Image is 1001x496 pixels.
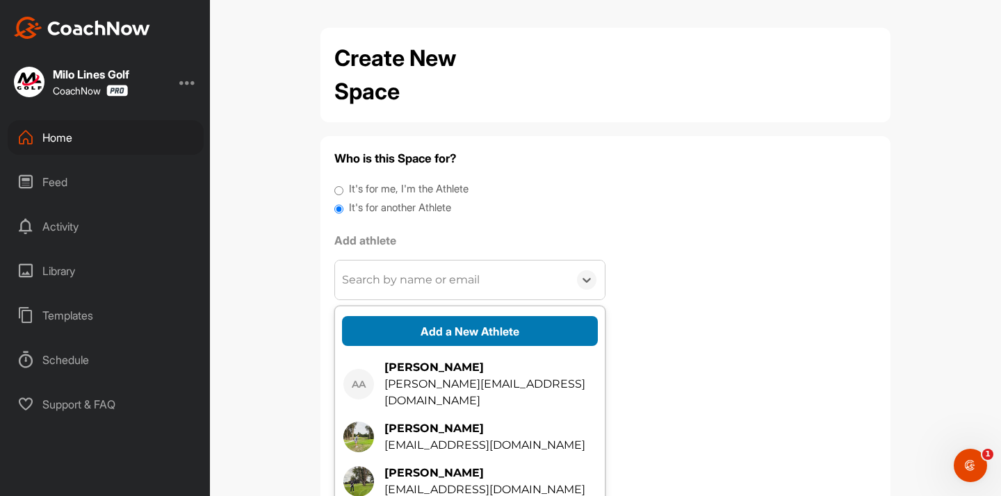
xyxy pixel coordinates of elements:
img: square_fa325fd039c596bf5c790cd49765e918.jpg [343,422,374,452]
div: Activity [8,209,204,244]
div: [EMAIL_ADDRESS][DOMAIN_NAME] [384,437,585,454]
div: We typically reply within a day [29,293,232,308]
div: Templates [8,298,204,333]
div: Milo Lines Golf [53,69,129,80]
h2: Create New Space [334,42,522,108]
div: Send us a message [29,279,232,293]
span: 1 [982,449,993,460]
img: Profile image for Maggie [202,22,229,50]
div: [PERSON_NAME] [62,233,143,248]
div: [PERSON_NAME] [384,359,596,376]
div: Schedule [8,342,204,377]
div: Feed [8,165,204,199]
div: Support & FAQ [8,387,204,422]
div: Search by name or email [342,272,480,288]
div: Recent messageProfile image for MaggieHere ya go![PERSON_NAME]•21h ago [14,187,264,260]
img: CoachNow Pro [106,85,128,97]
img: square_b38dec1ae35dc308c2712f6139ae126d.jpg [14,67,44,97]
div: [PERSON_NAME][EMAIL_ADDRESS][DOMAIN_NAME] [384,376,596,409]
img: CoachNow [14,17,150,39]
div: Close [239,22,264,47]
span: Help [220,403,243,413]
button: Add a New Athlete [342,316,598,346]
button: Messages [92,368,185,424]
div: [PERSON_NAME] [384,465,585,481]
label: It's for me, I'm the Athlete [349,181,469,197]
div: • 21h ago [145,233,190,248]
p: How can we help? [28,146,250,170]
div: [PERSON_NAME] [384,420,585,437]
p: Hi [PERSON_NAME] 👋 [28,99,250,146]
span: Here ya go! [62,220,126,231]
a: Schedule a Demo with a CoachNow Expert [20,333,258,373]
h4: Who is this Space for? [334,150,877,167]
div: Send us a messageWe typically reply within a day [14,267,264,320]
div: AA [343,369,374,399]
span: Home [31,403,62,413]
div: Home [8,120,204,155]
div: Profile image for MaggieHere ya go![PERSON_NAME]•21h ago [15,208,263,259]
iframe: Intercom live chat [954,449,987,482]
label: It's for another Athlete [349,200,451,216]
button: Help [186,368,278,424]
div: Library [8,254,204,288]
div: CoachNow [53,85,128,97]
img: Profile image for Amanda [175,22,203,50]
img: logo [28,28,147,47]
label: Add athlete [334,232,605,249]
span: Messages [115,403,163,413]
div: Schedule a Demo with a CoachNow Expert [29,338,233,367]
img: Profile image for Maggie [29,220,56,247]
div: Recent message [29,199,250,213]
